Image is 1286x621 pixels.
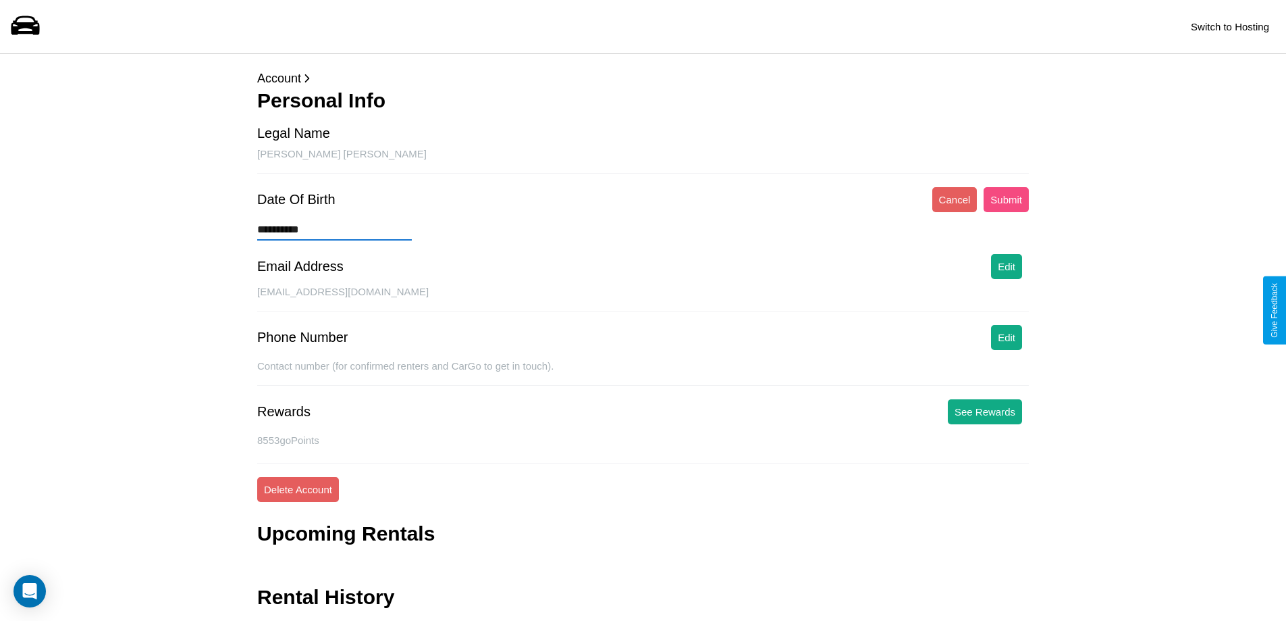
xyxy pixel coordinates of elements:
[257,360,1029,386] div: Contact number (for confirmed renters and CarGo to get in touch).
[257,431,1029,449] p: 8553 goPoints
[1184,14,1276,39] button: Switch to Hosting
[991,325,1022,350] button: Edit
[257,586,394,609] h3: Rental History
[257,522,435,545] h3: Upcoming Rentals
[257,68,1029,89] p: Account
[257,89,1029,112] h3: Personal Info
[257,259,344,274] div: Email Address
[932,187,977,212] button: Cancel
[257,192,336,207] div: Date Of Birth
[984,187,1029,212] button: Submit
[257,126,330,141] div: Legal Name
[257,404,311,420] div: Rewards
[257,477,339,502] button: Delete Account
[1270,283,1279,338] div: Give Feedback
[991,254,1022,279] button: Edit
[948,399,1022,424] button: See Rewards
[257,330,348,345] div: Phone Number
[257,148,1029,174] div: [PERSON_NAME] [PERSON_NAME]
[257,286,1029,312] div: [EMAIL_ADDRESS][DOMAIN_NAME]
[14,575,46,607] div: Open Intercom Messenger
